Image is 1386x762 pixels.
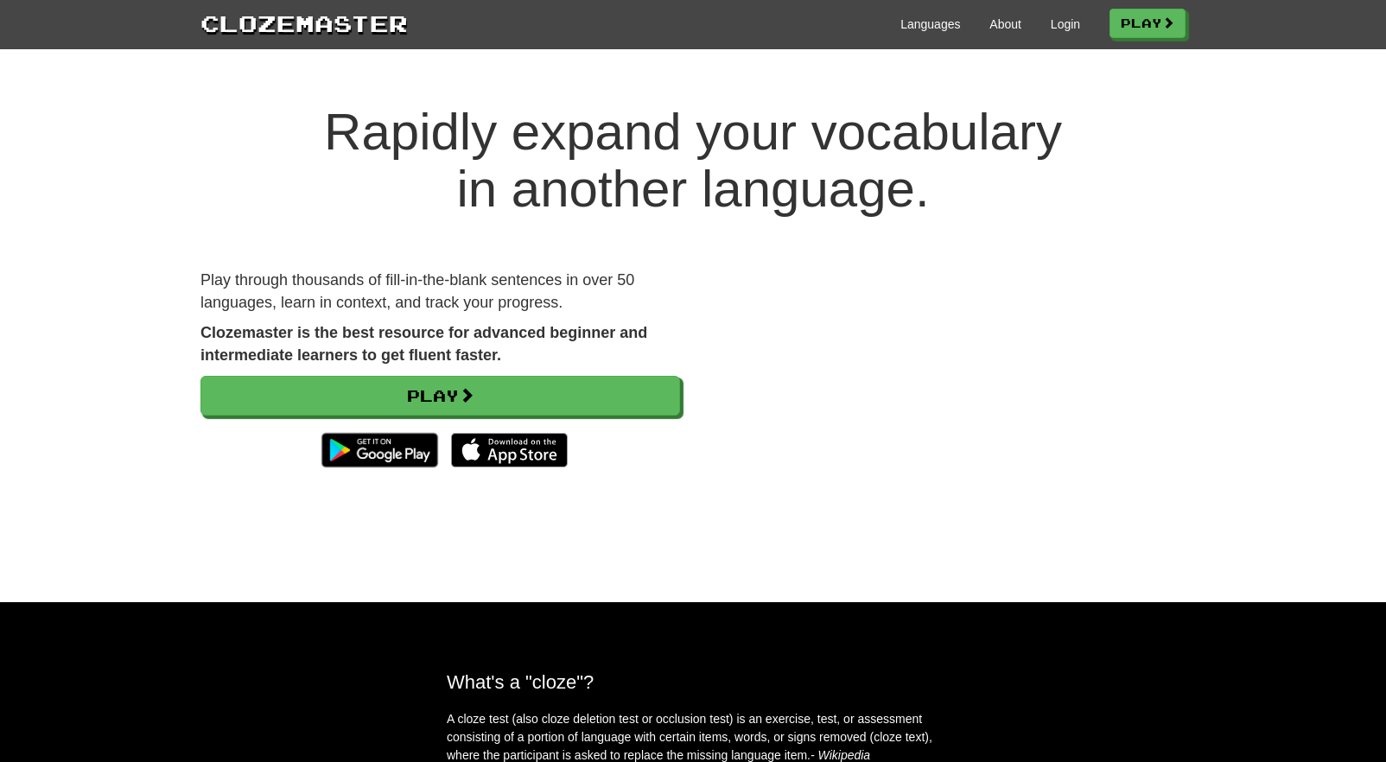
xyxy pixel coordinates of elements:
em: - Wikipedia [811,748,870,762]
a: About [989,16,1021,33]
a: Login [1051,16,1080,33]
a: Play [200,376,680,416]
a: Languages [900,16,960,33]
a: Play [1109,9,1186,38]
img: Download_on_the_App_Store_Badge_US-UK_135x40-25178aeef6eb6b83b96f5f2d004eda3bffbb37122de64afbaef7... [451,433,568,467]
a: Clozemaster [200,7,408,39]
h2: What's a "cloze"? [447,671,939,693]
p: Play through thousands of fill-in-the-blank sentences in over 50 languages, learn in context, and... [200,270,680,314]
img: Get it on Google Play [313,424,447,476]
strong: Clozemaster is the best resource for advanced beginner and intermediate learners to get fluent fa... [200,324,647,364]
